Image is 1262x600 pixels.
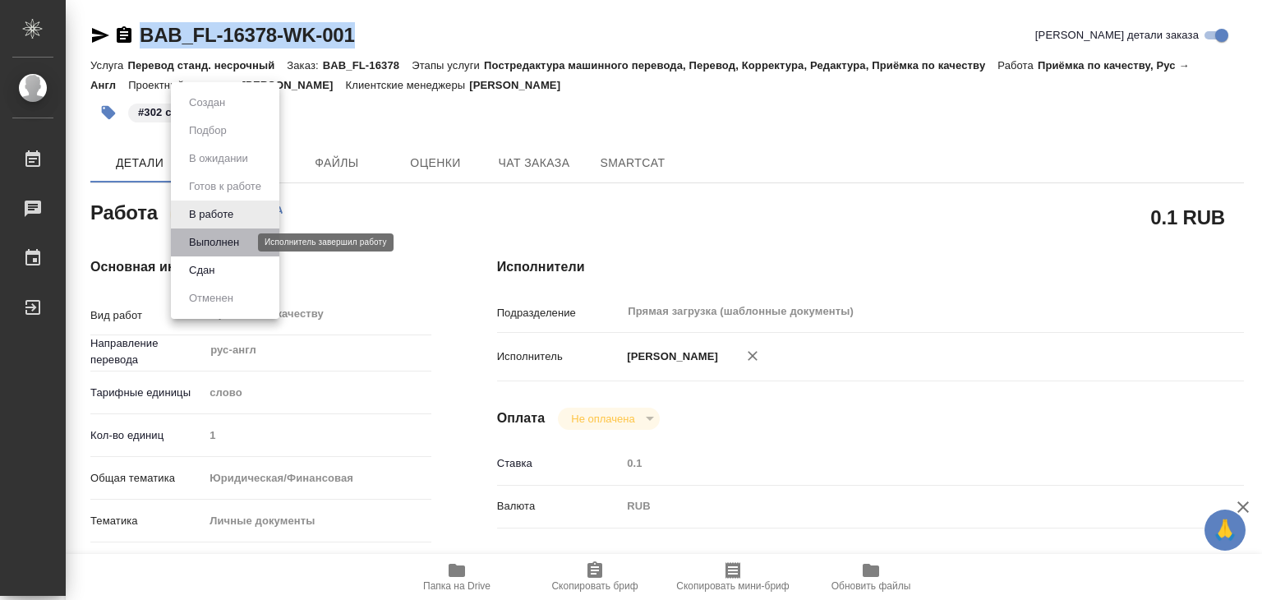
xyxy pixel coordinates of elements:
[184,205,238,224] button: В работе
[184,178,266,196] button: Готов к работе
[184,122,232,140] button: Подбор
[184,261,219,279] button: Сдан
[184,233,244,252] button: Выполнен
[184,150,253,168] button: В ожидании
[184,94,230,112] button: Создан
[184,289,238,307] button: Отменен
